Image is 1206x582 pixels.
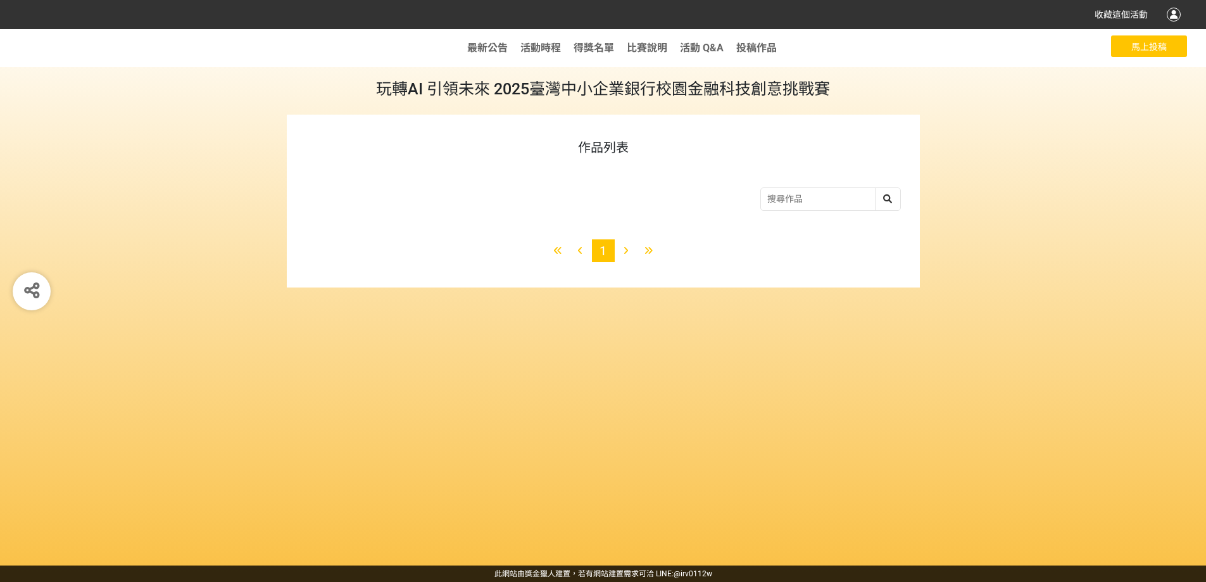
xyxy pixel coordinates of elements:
[1095,9,1148,20] span: 收藏這個活動
[627,42,667,54] a: 比賽說明
[306,140,901,155] h1: 作品列表
[600,243,606,258] span: 1
[736,42,777,54] a: 投稿作品
[1131,42,1167,52] span: 馬上投稿
[674,569,712,578] a: @irv0112w
[494,569,639,578] a: 此網站由獎金獵人建置，若有網站建置需求
[574,42,614,54] a: 得獎名單
[494,569,712,578] span: 可洽 LINE:
[1111,35,1187,57] button: 馬上投稿
[376,80,830,98] span: 玩轉AI 引領未來 2025臺灣中小企業銀行校園金融科技創意挑戰賽
[467,42,508,54] a: 最新公告
[520,42,561,54] a: 活動時程
[680,42,724,54] a: 活動 Q&A
[761,188,900,210] input: 搜尋作品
